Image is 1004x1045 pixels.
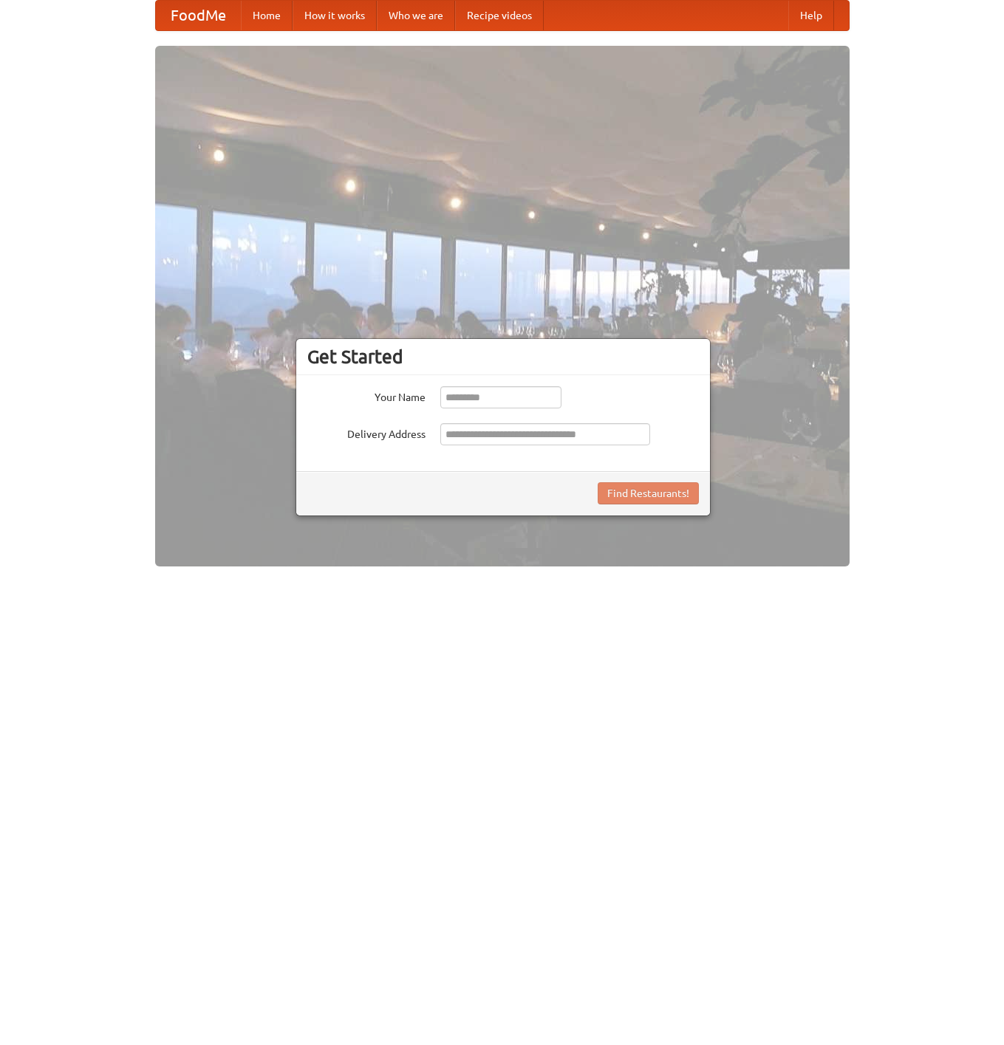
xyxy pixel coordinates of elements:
[455,1,544,30] a: Recipe videos
[788,1,834,30] a: Help
[307,346,699,368] h3: Get Started
[377,1,455,30] a: Who we are
[307,423,426,442] label: Delivery Address
[156,1,241,30] a: FoodMe
[293,1,377,30] a: How it works
[307,386,426,405] label: Your Name
[241,1,293,30] a: Home
[598,482,699,504] button: Find Restaurants!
